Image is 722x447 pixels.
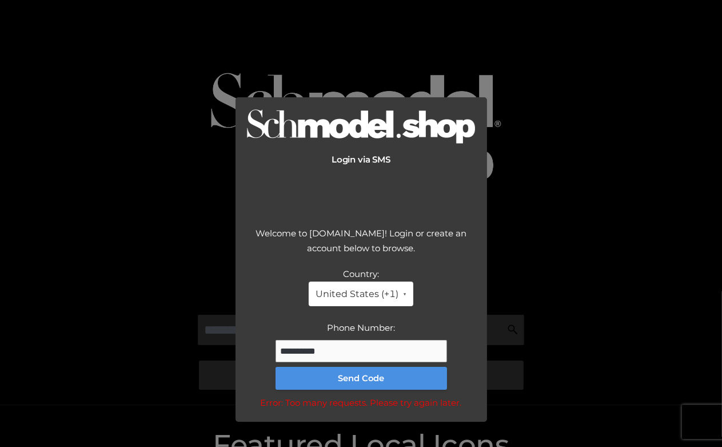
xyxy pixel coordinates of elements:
div: Error: Too many requests. Please try again later. [247,395,476,410]
label: Phone Number: [327,322,395,333]
label: Country: [343,268,379,279]
div: Welcome to [DOMAIN_NAME]! Login or create an account below to browse. [247,226,476,267]
span: United States (+1) [316,286,398,302]
img: Logo [247,109,476,146]
h2: Login via SMS [247,155,476,165]
button: Send Code [276,367,447,390]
